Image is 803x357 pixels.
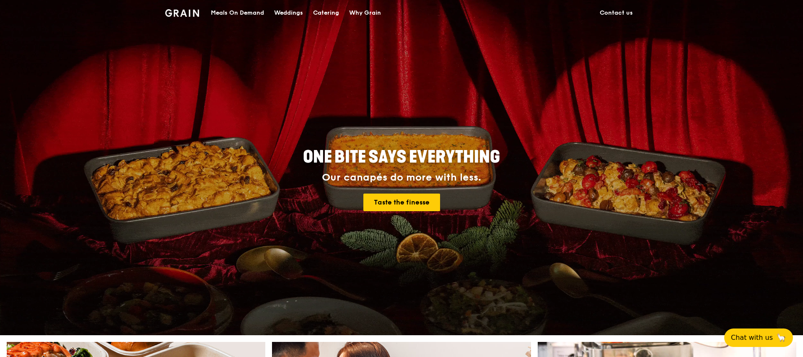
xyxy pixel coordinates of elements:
img: Grain [165,9,199,17]
a: Taste the finesse [363,194,440,211]
span: Chat with us [731,333,773,343]
a: Contact us [595,0,638,26]
button: Chat with us🦙 [724,329,793,347]
a: Why Grain [344,0,386,26]
a: Weddings [269,0,308,26]
span: 🦙 [776,333,786,343]
div: Weddings [274,0,303,26]
div: Our canapés do more with less. [251,172,552,184]
span: ONE BITE SAYS EVERYTHING [303,147,500,167]
a: Catering [308,0,344,26]
div: Catering [313,0,339,26]
div: Meals On Demand [211,0,264,26]
div: Why Grain [349,0,381,26]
